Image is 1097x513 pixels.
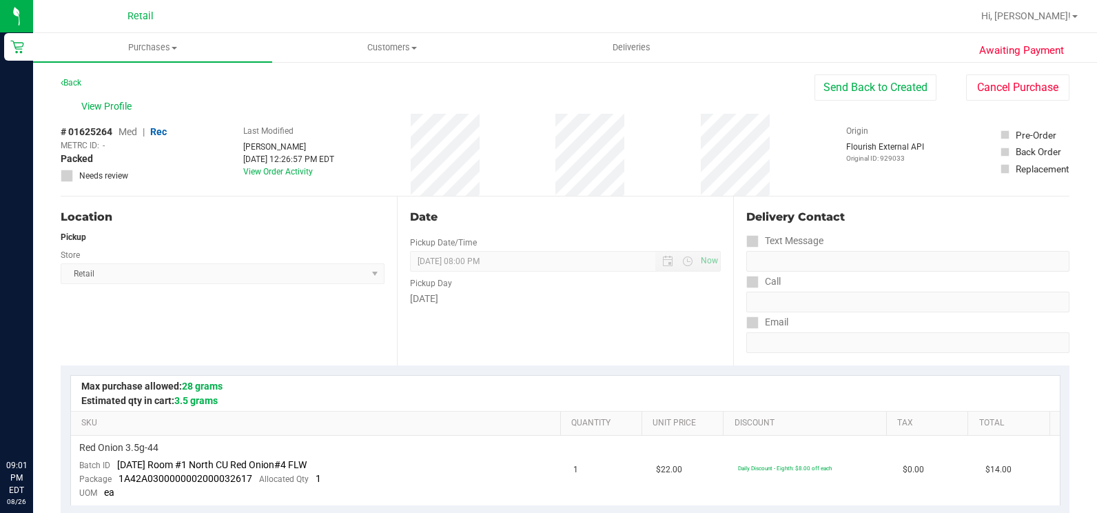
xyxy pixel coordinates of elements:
[61,139,99,152] span: METRC ID:
[81,418,555,429] a: SKU
[61,232,86,242] strong: Pickup
[79,488,97,498] span: UOM
[81,381,223,392] span: Max purchase allowed:
[979,418,1045,429] a: Total
[846,125,868,137] label: Origin
[33,41,272,54] span: Purchases
[985,463,1012,476] span: $14.00
[182,381,223,392] span: 28 grams
[410,277,452,290] label: Pickup Day
[981,10,1071,21] span: Hi, [PERSON_NAME]!
[243,167,313,177] a: View Order Activity
[119,473,252,484] span: 1A42A0300000002000032617
[410,209,721,225] div: Date
[410,237,477,249] label: Pickup Date/Time
[79,170,128,182] span: Needs review
[1016,128,1056,142] div: Pre-Order
[61,125,112,139] span: # 01625264
[653,418,718,429] a: Unit Price
[746,251,1069,272] input: Format: (999) 999-9999
[81,99,136,114] span: View Profile
[979,43,1064,59] span: Awaiting Payment
[243,125,294,137] label: Last Modified
[150,126,167,137] span: Rec
[41,401,57,417] iframe: Resource center unread badge
[746,272,781,292] label: Call
[410,292,721,306] div: [DATE]
[61,249,80,261] label: Store
[243,141,334,153] div: [PERSON_NAME]
[571,418,637,429] a: Quantity
[1016,145,1061,159] div: Back Order
[81,395,218,406] span: Estimated qty in cart:
[6,459,27,496] p: 09:01 PM EDT
[746,292,1069,312] input: Format: (999) 999-9999
[259,474,309,484] span: Allocated Qty
[316,473,321,484] span: 1
[273,41,511,54] span: Customers
[814,74,936,101] button: Send Back to Created
[6,496,27,507] p: 08/26
[61,209,385,225] div: Location
[61,78,81,88] a: Back
[103,139,105,152] span: -
[512,33,751,62] a: Deliveries
[243,153,334,165] div: [DATE] 12:26:57 PM EDT
[897,418,963,429] a: Tax
[738,465,832,472] span: Daily Discount - Eighth: $8.00 off each
[656,463,682,476] span: $22.00
[846,153,924,163] p: Original ID: 929033
[61,152,93,166] span: Packed
[594,41,669,54] span: Deliveries
[117,459,307,470] span: [DATE] Room #1 North CU Red Onion#4 FLW
[573,463,578,476] span: 1
[79,461,110,470] span: Batch ID
[10,40,24,54] inline-svg: Retail
[1016,162,1069,176] div: Replacement
[846,141,924,163] div: Flourish External API
[746,209,1069,225] div: Delivery Contact
[966,74,1069,101] button: Cancel Purchase
[735,418,881,429] a: Discount
[79,474,112,484] span: Package
[33,33,272,62] a: Purchases
[746,231,823,251] label: Text Message
[79,441,158,454] span: Red Onion 3.5g-44
[104,487,114,498] span: ea
[127,10,154,22] span: Retail
[143,126,145,137] span: |
[746,312,788,332] label: Email
[903,463,924,476] span: $0.00
[14,403,55,444] iframe: Resource center
[174,395,218,406] span: 3.5 grams
[272,33,511,62] a: Customers
[119,126,137,137] span: Med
